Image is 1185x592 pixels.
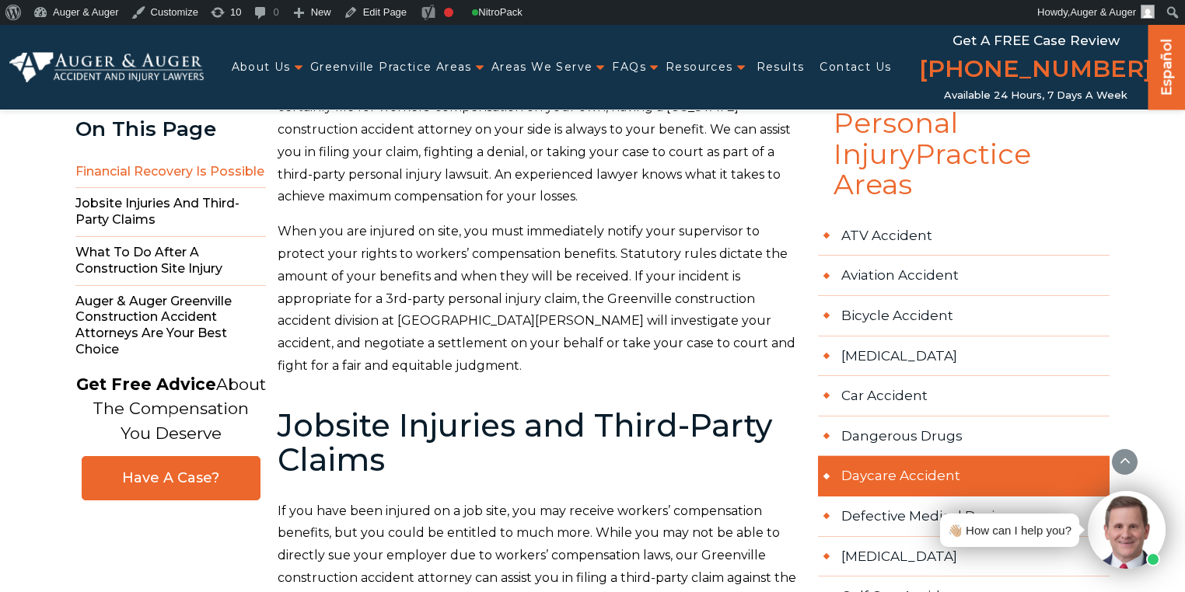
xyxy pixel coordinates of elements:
a: Greenville Practice Areas [310,51,472,83]
p: Construction site incidents take many forms and each case is unique. While you can certainly file... [278,74,799,208]
span: Have A Case? [98,469,244,487]
img: Intaker widget Avatar [1088,491,1166,569]
a: Español [1155,24,1180,106]
a: [MEDICAL_DATA] [818,537,1110,577]
span: Get a FREE Case Review [953,33,1120,48]
span: Financial Recovery Is Possible [75,156,266,189]
span: [GEOGRAPHIC_DATA] Personal Injury [818,47,1110,216]
p: About The Compensation You Deserve [76,372,266,446]
p: When you are injured on site, you must immediately notify your supervisor to protect your rights ... [278,221,799,378]
span: Practice Areas [834,137,1031,202]
a: Daycare Accident [818,456,1110,496]
a: About Us [232,51,291,83]
span: What to Do After A Construction Site Injury [75,237,266,286]
button: scroll to up [1111,448,1138,475]
a: Dangerous Drugs [818,416,1110,457]
div: On This Page [75,118,266,141]
h2: Jobsite Injuries and Third-Party Claims [278,409,799,477]
a: [MEDICAL_DATA] [818,336,1110,377]
img: Auger & Auger Accident and Injury Lawyers Logo [9,52,204,82]
a: [PHONE_NUMBER] [919,52,1152,89]
div: Focus keyphrase not set [444,8,453,17]
a: Results [757,51,805,83]
span: Jobsite Injuries and Third-Party Claims [75,188,266,237]
a: FAQs [612,51,646,83]
a: ATV Accident [818,216,1110,256]
a: Aviation Accident [818,256,1110,296]
span: Available 24 Hours, 7 Days a Week [944,89,1127,102]
div: 👋🏼 How can I help you? [948,520,1071,541]
span: Auger & Auger Greenville Construction Accident Attorneys Are Your Best Choice [75,286,266,366]
a: Areas We Serve [491,51,593,83]
a: Defective Medical Devices [818,496,1110,537]
a: Bicycle Accident [818,296,1110,336]
strong: Get Free Advice [76,374,216,394]
a: Resources [666,51,733,83]
a: Car Accident [818,376,1110,416]
a: Have A Case? [82,456,260,500]
a: Contact Us [820,51,891,83]
span: Auger & Auger [1070,6,1136,18]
